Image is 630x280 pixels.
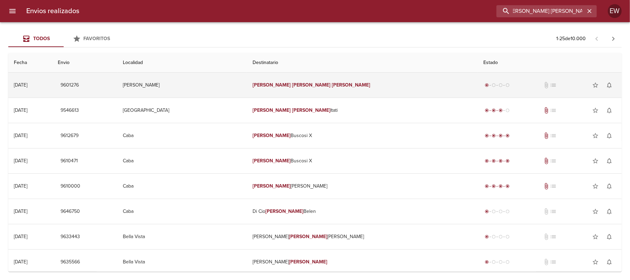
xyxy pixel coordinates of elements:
[492,108,496,112] span: radio_button_checked
[550,183,557,190] span: No tiene pedido asociado
[332,82,370,88] em: [PERSON_NAME]
[543,82,550,89] span: No tiene documentos adjuntos
[117,224,247,249] td: Bella Vista
[499,159,503,163] span: radio_button_checked
[543,157,550,164] span: Tiene documentos adjuntos
[61,81,79,90] span: 9601276
[550,157,557,164] span: No tiene pedido asociado
[289,259,327,265] em: [PERSON_NAME]
[543,208,550,215] span: No tiene documentos adjuntos
[8,30,119,47] div: Tabs Envios
[247,123,478,148] td: Buscosi X
[292,82,330,88] em: [PERSON_NAME]
[592,208,599,215] span: star_border
[543,132,550,139] span: Tiene documentos adjuntos
[499,184,503,188] span: radio_button_checked
[117,148,247,173] td: Caba
[505,260,510,264] span: radio_button_unchecked
[478,53,622,73] th: Estado
[492,184,496,188] span: radio_button_checked
[606,82,613,89] span: notifications_none
[247,53,478,73] th: Destinatario
[117,199,247,224] td: Caba
[117,174,247,199] td: Caba
[117,123,247,148] td: Caba
[606,208,613,215] span: notifications_none
[602,78,616,92] button: Activar notificaciones
[499,108,503,112] span: radio_button_checked
[247,250,478,274] td: [PERSON_NAME]
[58,256,83,269] button: 9635566
[58,205,83,218] button: 9646750
[602,230,616,244] button: Activar notificaciones
[543,259,550,265] span: No tiene documentos adjuntos
[588,255,602,269] button: Agregar a favoritos
[606,259,613,265] span: notifications_none
[505,108,510,112] span: radio_button_unchecked
[247,148,478,173] td: Buscosi X
[606,233,613,240] span: notifications_none
[14,158,27,164] div: [DATE]
[58,104,82,117] button: 9546613
[550,82,557,89] span: No tiene pedido asociado
[606,132,613,139] span: notifications_none
[61,106,79,115] span: 9546613
[58,180,83,193] button: 9610000
[483,183,511,190] div: Entregado
[592,233,599,240] span: star_border
[247,174,478,199] td: [PERSON_NAME]
[588,230,602,244] button: Agregar a favoritos
[485,83,489,87] span: radio_button_checked
[485,209,489,214] span: radio_button_checked
[253,107,291,113] em: [PERSON_NAME]
[483,259,511,265] div: Generado
[58,129,81,142] button: 9612679
[483,82,511,89] div: Generado
[14,259,27,265] div: [DATE]
[8,53,52,73] th: Fecha
[61,207,80,216] span: 9646750
[492,134,496,138] span: radio_button_checked
[588,129,602,143] button: Agregar a favoritos
[605,30,622,47] span: Pagina siguiente
[499,209,503,214] span: radio_button_unchecked
[588,154,602,168] button: Agregar a favoritos
[265,208,304,214] em: [PERSON_NAME]
[499,83,503,87] span: radio_button_unchecked
[483,132,511,139] div: Entregado
[33,36,50,42] span: Todos
[485,134,489,138] span: radio_button_checked
[608,4,622,18] div: EW
[602,179,616,193] button: Activar notificaciones
[606,183,613,190] span: notifications_none
[117,73,247,98] td: [PERSON_NAME]
[58,79,82,92] button: 9601276
[14,234,27,240] div: [DATE]
[492,260,496,264] span: radio_button_unchecked
[492,159,496,163] span: radio_button_checked
[505,83,510,87] span: radio_button_unchecked
[588,103,602,117] button: Agregar a favoritos
[543,233,550,240] span: No tiene documentos adjuntos
[117,53,247,73] th: Localidad
[496,5,585,17] input: buscar
[483,157,511,164] div: Entregado
[592,259,599,265] span: star_border
[247,199,478,224] td: Di Cio Belen
[505,209,510,214] span: radio_button_unchecked
[492,83,496,87] span: radio_button_unchecked
[26,6,79,17] h6: Envios realizados
[602,255,616,269] button: Activar notificaciones
[292,107,330,113] em: [PERSON_NAME]
[14,133,27,138] div: [DATE]
[550,132,557,139] span: No tiene pedido asociado
[492,209,496,214] span: radio_button_unchecked
[602,205,616,218] button: Activar notificaciones
[58,231,83,243] button: 9633443
[14,208,27,214] div: [DATE]
[592,107,599,114] span: star_border
[253,158,291,164] em: [PERSON_NAME]
[602,103,616,117] button: Activar notificaciones
[253,133,291,138] em: [PERSON_NAME]
[485,260,489,264] span: radio_button_checked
